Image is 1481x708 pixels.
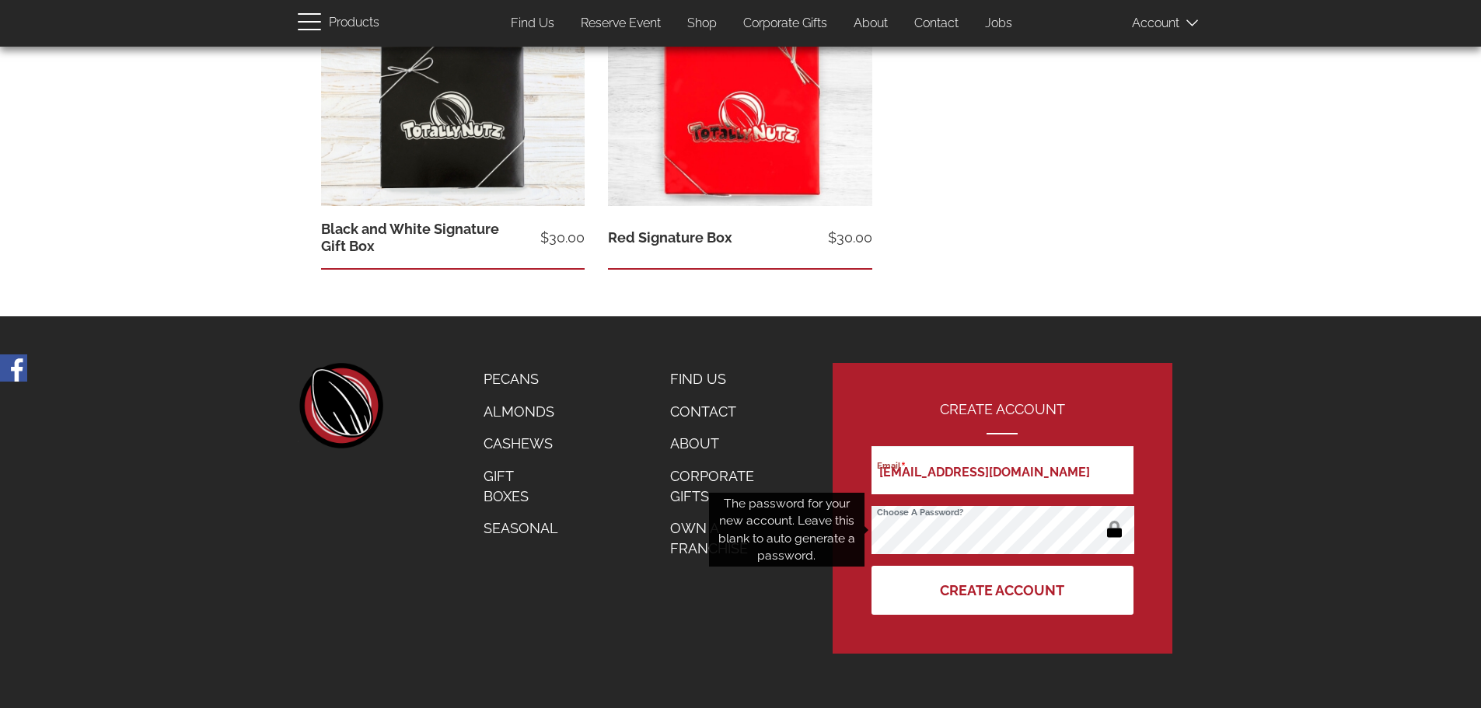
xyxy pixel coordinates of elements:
[709,493,864,567] div: The password for your new account. Leave this blank to auto generate a password.
[871,446,1133,494] input: Email
[842,9,899,39] a: About
[658,396,784,428] a: Contact
[472,460,570,512] a: Gift Boxes
[732,9,839,39] a: Corporate Gifts
[871,402,1133,434] h2: Create Account
[608,229,732,246] a: Red Signature Box
[472,396,570,428] a: Almonds
[608,32,872,208] img: 4-choice red signature gift box viewed from the top
[321,32,585,206] img: black square box with silver totally nutz logo embossed on top and closed with a silver ribbon, b...
[658,460,784,512] a: Corporate Gifts
[472,427,570,460] a: Cashews
[973,9,1024,39] a: Jobs
[658,512,784,564] a: Own a Franchise
[903,9,970,39] a: Contact
[321,221,499,254] a: Black and White Signature Gift Box
[569,9,672,39] a: Reserve Event
[658,427,784,460] a: About
[676,9,728,39] a: Shop
[298,363,383,448] a: home
[871,566,1133,615] button: Create Account
[329,12,379,34] span: Products
[499,9,566,39] a: Find Us
[472,363,570,396] a: Pecans
[472,512,570,545] a: Seasonal
[658,363,784,396] a: Find Us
